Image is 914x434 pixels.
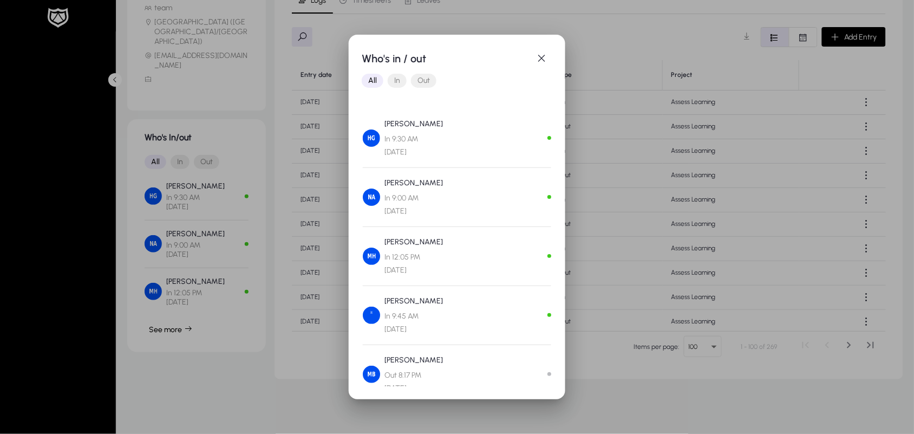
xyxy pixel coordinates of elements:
span: Out 8:17 PM [DATE] [384,369,443,395]
span: In 9:00 AM [DATE] [384,192,443,218]
img: Nahla Abdelaziz [363,189,380,206]
mat-button-toggle-group: Font Style [362,70,552,92]
button: All [362,74,383,88]
p: [PERSON_NAME] [384,118,443,131]
span: In 12:05 PM [DATE] [384,251,443,277]
img: Fady Basaly [363,307,380,324]
img: Mohamed Hegab [363,248,380,265]
span: In 9:45 AM [DATE] [384,310,443,336]
button: Out [411,74,436,88]
img: Hossam Gad [363,129,380,147]
p: [PERSON_NAME] [384,236,443,249]
span: In 9:30 AM [DATE] [384,133,443,159]
p: [PERSON_NAME] [384,354,443,367]
img: Mahmoud Bashandy [363,366,380,383]
button: In [388,74,407,88]
p: [PERSON_NAME] [384,295,443,308]
h1: Who's in / out [362,50,531,67]
p: [PERSON_NAME] [384,177,443,190]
